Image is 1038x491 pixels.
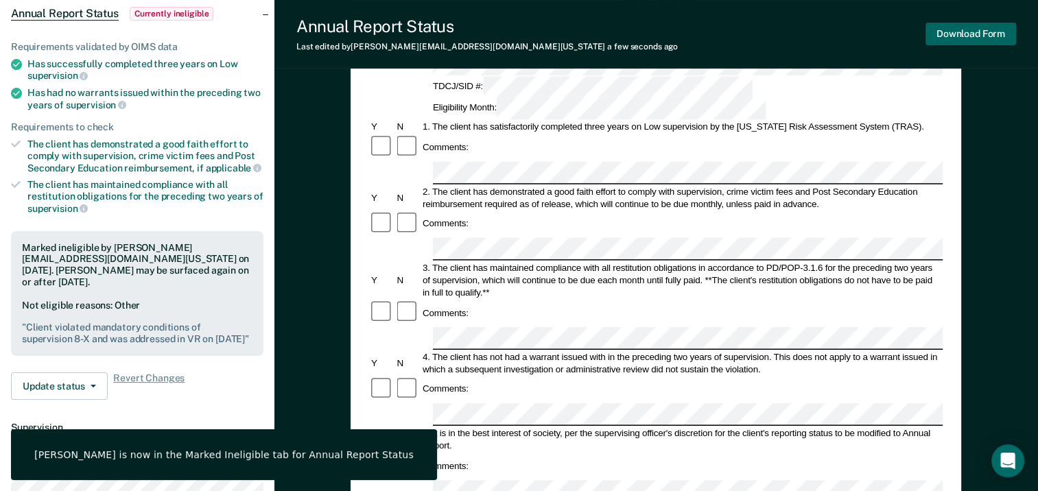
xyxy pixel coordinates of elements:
[369,357,394,369] div: Y
[421,427,943,452] div: 5. It is in the best interest of society, per the supervising officer's discretion for the client...
[11,41,263,53] div: Requirements validated by OIMS data
[296,42,678,51] div: Last edited by [PERSON_NAME][EMAIL_ADDRESS][DOMAIN_NAME][US_STATE]
[421,121,943,133] div: 1. The client has satisfactorily completed three years on Low supervision by the [US_STATE] Risk ...
[395,357,421,369] div: N
[296,16,678,36] div: Annual Report Status
[369,274,394,286] div: Y
[27,203,88,214] span: supervision
[130,7,214,21] span: Currently ineligible
[421,217,471,230] div: Comments:
[421,307,471,319] div: Comments:
[421,141,471,154] div: Comments:
[395,274,421,286] div: N
[395,121,421,133] div: N
[431,77,755,98] div: TDCJ/SID #:
[113,372,185,400] span: Revert Changes
[395,191,421,204] div: N
[421,383,471,395] div: Comments:
[11,7,119,21] span: Annual Report Status
[22,300,252,345] div: Not eligible reasons: Other
[27,70,88,81] span: supervision
[11,372,108,400] button: Update status
[369,121,394,133] div: Y
[369,191,394,204] div: Y
[27,87,263,110] div: Has had no warrants issued within the preceding two years of
[607,42,678,51] span: a few seconds ago
[27,179,263,214] div: The client has maintained compliance with all restitution obligations for the preceding two years of
[206,163,261,173] span: applicable
[27,58,263,82] div: Has successfully completed three years on Low
[22,322,252,345] pre: " Client violated mandatory conditions of supervision 8-X and was addressed in VR on [DATE] "
[11,121,263,133] div: Requirements to check
[421,185,943,210] div: 2. The client has demonstrated a good faith effort to comply with supervision, crime victim fees ...
[66,99,126,110] span: supervision
[991,444,1024,477] div: Open Intercom Messenger
[34,448,414,461] div: [PERSON_NAME] is now in the Marked Ineligible tab for Annual Report Status
[22,242,252,288] div: Marked ineligible by [PERSON_NAME][EMAIL_ADDRESS][DOMAIN_NAME][US_STATE] on [DATE]. [PERSON_NAME]...
[421,459,471,472] div: Comments:
[925,23,1016,45] button: Download Form
[431,98,768,119] div: Eligibility Month:
[27,139,263,173] div: The client has demonstrated a good faith effort to comply with supervision, crime victim fees and...
[421,350,943,375] div: 4. The client has not had a warrant issued with in the preceding two years of supervision. This d...
[11,422,263,433] dt: Supervision
[421,261,943,298] div: 3. The client has maintained compliance with all restitution obligations in accordance to PD/POP-...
